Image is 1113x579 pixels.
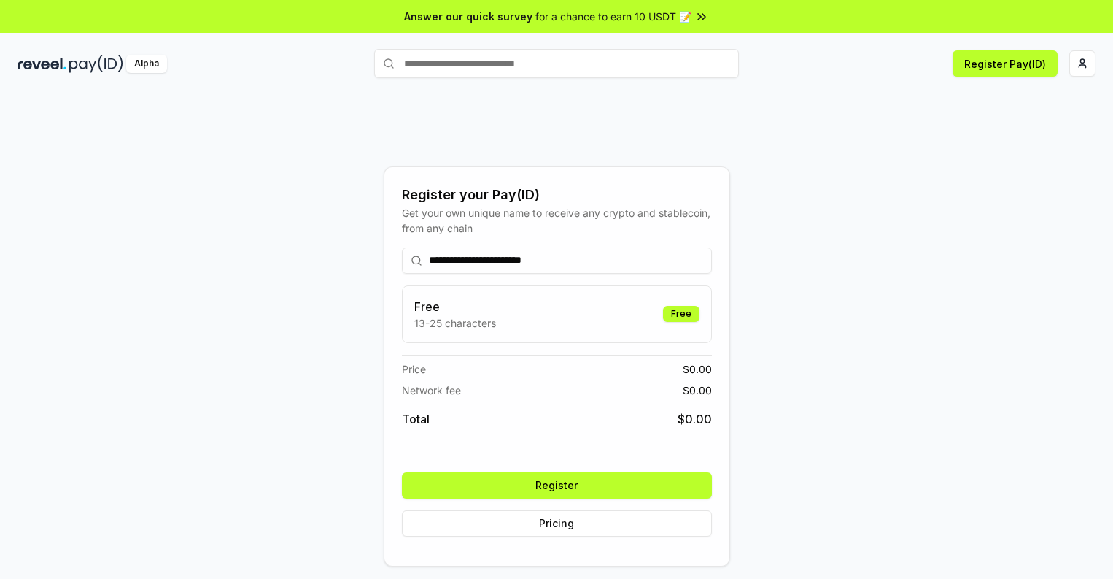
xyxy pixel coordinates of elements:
[683,361,712,377] span: $ 0.00
[414,298,496,315] h3: Free
[402,510,712,537] button: Pricing
[663,306,699,322] div: Free
[953,50,1058,77] button: Register Pay(ID)
[402,410,430,428] span: Total
[404,9,532,24] span: Answer our quick survey
[678,410,712,428] span: $ 0.00
[402,383,461,398] span: Network fee
[683,383,712,398] span: $ 0.00
[402,185,712,205] div: Register your Pay(ID)
[535,9,691,24] span: for a chance to earn 10 USDT 📝
[414,315,496,331] p: 13-25 characters
[402,205,712,236] div: Get your own unique name to receive any crypto and stablecoin, from any chain
[402,361,426,377] span: Price
[18,55,66,73] img: reveel_dark
[402,472,712,499] button: Register
[126,55,167,73] div: Alpha
[69,55,123,73] img: pay_id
